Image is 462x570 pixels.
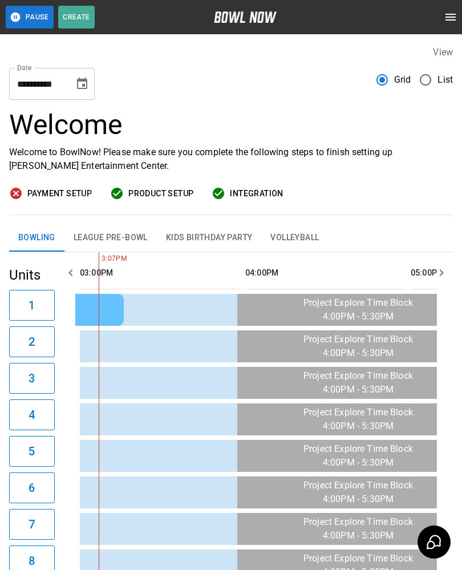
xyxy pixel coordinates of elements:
button: Pause [6,6,54,29]
button: 6 [9,472,55,503]
h3: Welcome [9,109,453,141]
button: open drawer [439,6,462,29]
button: 7 [9,509,55,540]
h5: Units [9,266,55,284]
button: Choose date, selected date is Oct 13, 2025 [71,72,94,95]
h6: 1 [29,296,35,314]
button: League Pre-Bowl [64,224,157,252]
button: Volleyball [261,224,328,252]
p: Welcome to BowlNow! Please make sure you complete the following steps to finish setting up [PERSO... [9,145,453,173]
span: Product Setup [128,187,193,201]
h6: 3 [29,369,35,387]
span: Integration [230,187,283,201]
button: 3 [9,363,55,394]
h6: 8 [29,552,35,570]
label: View [433,47,453,58]
button: Bowling [9,224,64,252]
button: 4 [9,399,55,430]
button: 1 [9,290,55,321]
h6: 5 [29,442,35,460]
img: logo [214,11,277,23]
div: inventory tabs [9,224,453,252]
span: Grid [394,73,411,87]
h6: 7 [29,515,35,533]
button: Kids Birthday Party [157,224,262,252]
span: Payment Setup [27,187,92,201]
h6: 2 [29,333,35,351]
h6: 6 [29,479,35,497]
span: 3:07PM [99,253,102,265]
h6: 4 [29,406,35,424]
button: 2 [9,326,55,357]
button: Create [58,6,95,29]
button: 5 [9,436,55,467]
span: List [437,73,453,87]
